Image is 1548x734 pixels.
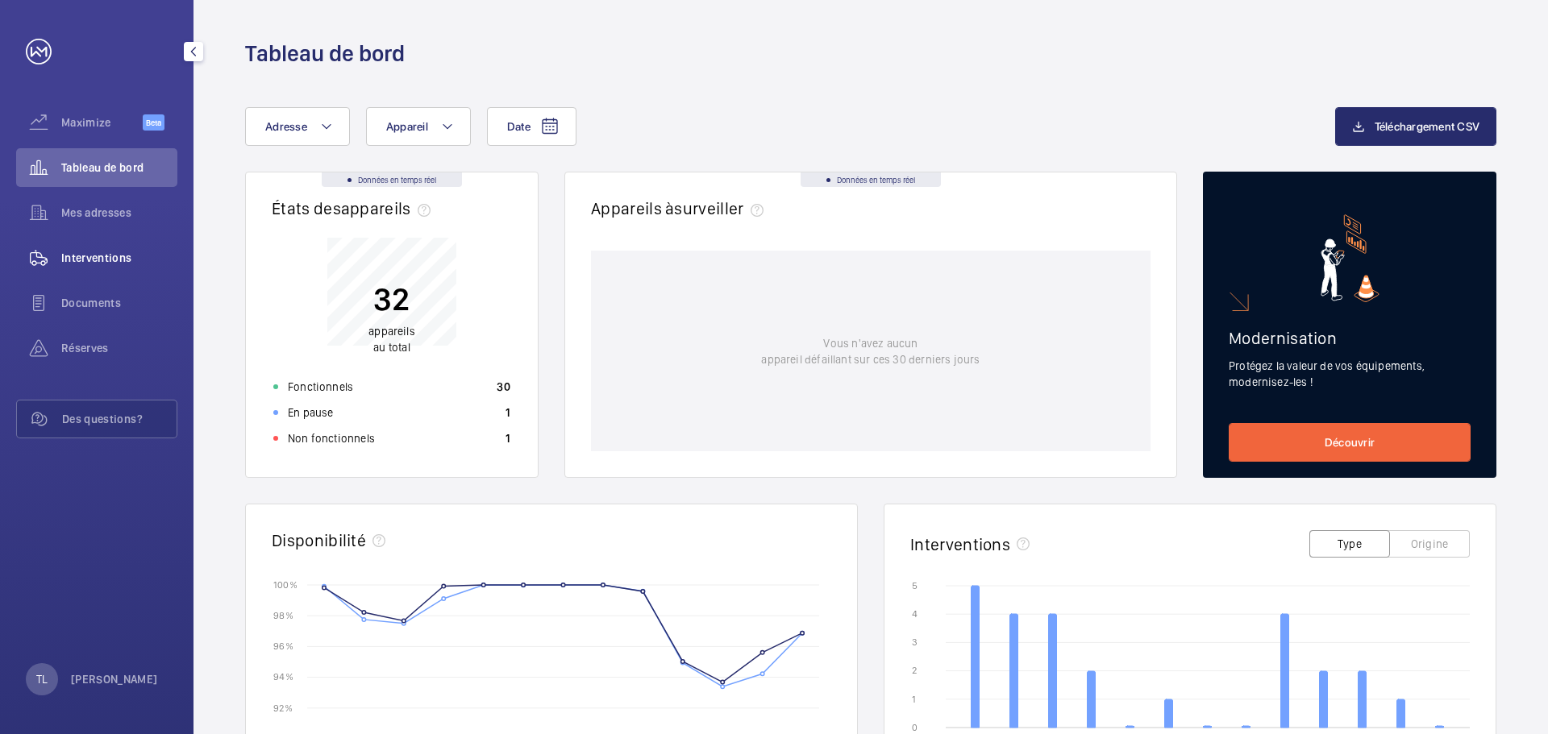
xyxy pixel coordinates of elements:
div: Données en temps réel [801,172,941,187]
p: Protégez la valeur de vos équipements, modernisez-les ! [1229,358,1471,390]
text: 94 % [273,671,293,682]
h1: Tableau de bord [245,39,405,68]
button: Adresse [245,107,350,146]
button: Type [1309,530,1390,558]
text: 0 [912,722,918,733]
p: 1 [506,430,510,446]
span: Réserves [61,340,177,356]
text: 100 % [273,578,298,590]
text: 96 % [273,641,293,652]
p: 1 [506,404,510,421]
button: Date [487,107,576,146]
img: marketing-card.svg [1321,214,1379,302]
text: 4 [912,608,918,620]
span: Des questions? [62,411,177,427]
span: Adresse [265,120,307,133]
span: surveiller [674,198,769,218]
span: appareils [341,198,437,218]
h2: Appareils à [591,198,770,218]
p: [PERSON_NAME] [71,671,158,687]
p: au total [368,323,415,355]
text: 98 % [273,610,293,621]
text: 1 [912,694,916,705]
h2: États des [272,198,437,218]
p: 32 [368,279,415,319]
span: Interventions [61,250,177,266]
span: Date [507,120,531,133]
p: En pause [288,404,333,421]
p: TL [36,671,48,687]
span: Documents [61,295,177,311]
button: Appareil [366,107,471,146]
span: Mes adresses [61,205,177,221]
text: 3 [912,637,918,648]
h2: Interventions [910,534,1010,554]
text: 2 [912,665,917,676]
h2: Disponibilité [272,530,366,550]
span: Beta [143,114,164,131]
p: 30 [497,379,510,395]
text: 5 [912,580,918,591]
a: Découvrir [1229,423,1471,462]
p: Fonctionnels [288,379,353,395]
button: Origine [1389,530,1470,558]
text: 92 % [273,702,293,713]
span: Téléchargement CSV [1375,120,1480,133]
span: Maximize [61,114,143,131]
p: Non fonctionnels [288,430,375,446]
div: Données en temps réel [322,172,462,187]
span: appareils [368,325,415,338]
span: Appareil [386,120,428,133]
p: Vous n'avez aucun appareil défaillant sur ces 30 derniers jours [761,335,980,367]
button: Téléchargement CSV [1335,107,1497,146]
span: Tableau de bord [61,160,177,176]
h2: Modernisation [1229,328,1471,348]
